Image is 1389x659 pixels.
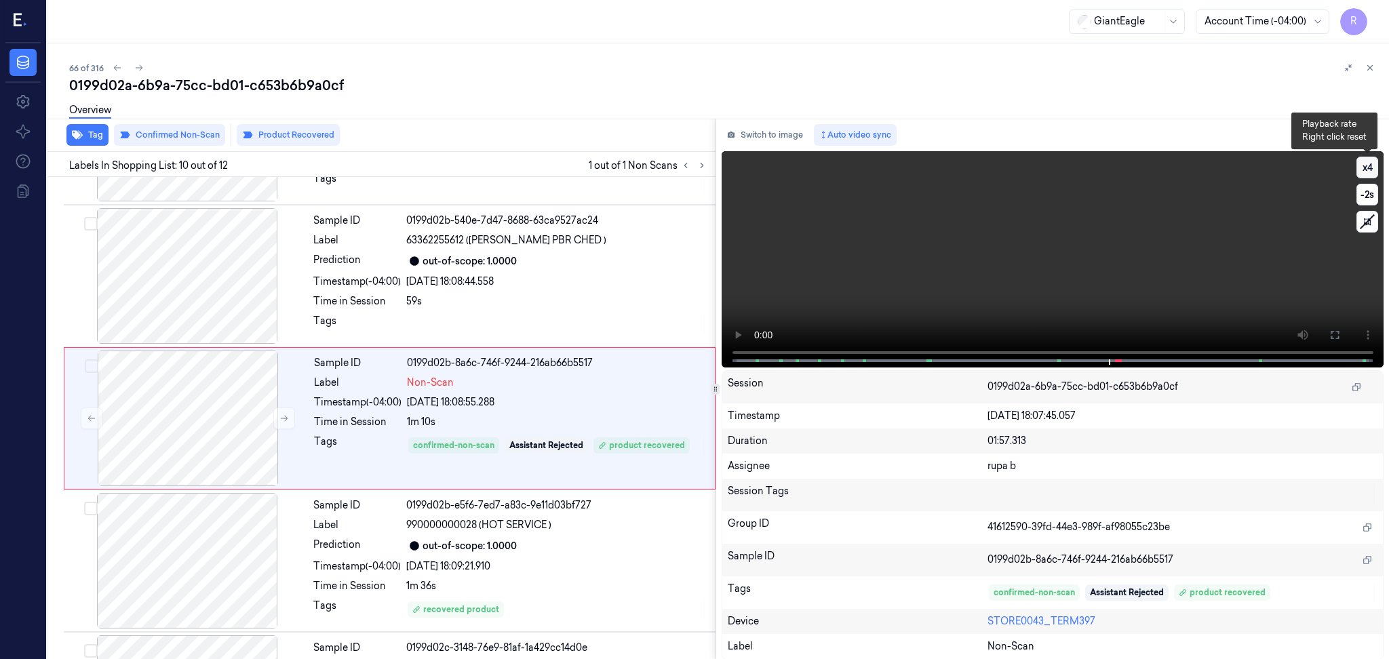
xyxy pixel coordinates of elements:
[728,434,987,448] div: Duration
[1356,157,1378,178] button: x4
[406,214,707,228] div: 0199d02b-540e-7d47-8688-63ca9527ac24
[314,435,402,456] div: Tags
[313,599,401,620] div: Tags
[407,356,707,370] div: 0199d02b-8a6c-746f-9244-216ab66b5517
[728,639,987,654] div: Label
[84,217,98,231] button: Select row
[987,434,1377,448] div: 01:57.313
[313,579,401,593] div: Time in Session
[423,539,517,553] div: out-of-scope: 1.0000
[406,233,606,247] span: 63362255612 ([PERSON_NAME] PBR CHED )
[314,415,402,429] div: Time in Session
[987,459,1377,473] div: rupa b
[69,62,104,74] span: 66 of 316
[406,275,707,289] div: [DATE] 18:08:44.558
[728,614,987,628] div: Device
[313,559,401,574] div: Timestamp (-04:00)
[406,498,707,513] div: 0199d02b-e5f6-7ed7-a83c-9e11d03bf727
[728,549,987,571] div: Sample ID
[313,275,401,289] div: Timestamp (-04:00)
[313,172,401,193] div: Tags
[313,518,401,532] div: Label
[728,376,987,398] div: Session
[987,409,1377,423] div: [DATE] 18:07:45.057
[406,559,707,574] div: [DATE] 18:09:21.910
[407,395,707,410] div: [DATE] 18:08:55.288
[313,314,401,336] div: Tags
[114,124,225,146] button: Confirmed Non-Scan
[314,376,402,390] div: Label
[987,520,1170,534] span: 41612590-39fd-44e3-989f-af98055c23be
[84,502,98,515] button: Select row
[406,641,707,655] div: 0199d02c-3148-76e9-81af-1a429cc14d0e
[728,409,987,423] div: Timestamp
[313,538,401,554] div: Prediction
[313,498,401,513] div: Sample ID
[314,356,402,370] div: Sample ID
[85,359,98,373] button: Select row
[728,459,987,473] div: Assignee
[413,439,494,452] div: confirmed-non-scan
[987,639,1034,654] span: Non-Scan
[728,517,987,538] div: Group ID
[987,614,1377,628] div: STORE0043_TERM397
[722,124,808,146] button: Switch to image
[728,582,987,603] div: Tags
[406,518,551,532] span: 990000000028 (HOT SERVICE )
[313,253,401,269] div: Prediction
[1340,8,1367,35] button: R
[406,579,707,593] div: 1m 36s
[69,103,111,119] a: Overview
[313,233,401,247] div: Label
[313,214,401,228] div: Sample ID
[313,641,401,655] div: Sample ID
[1090,586,1164,599] div: Assistant Rejected
[987,380,1178,394] span: 0199d02a-6b9a-75cc-bd01-c653b6b9a0cf
[1179,586,1266,599] div: product recovered
[66,124,109,146] button: Tag
[589,157,710,174] span: 1 out of 1 Non Scans
[314,395,402,410] div: Timestamp (-04:00)
[423,254,517,268] div: out-of-scope: 1.0000
[69,76,1378,95] div: 0199d02a-6b9a-75cc-bd01-c653b6b9a0cf
[407,376,454,390] span: Non-Scan
[407,415,707,429] div: 1m 10s
[69,159,228,173] span: Labels In Shopping List: 10 out of 12
[412,603,499,616] div: recovered product
[509,439,583,452] div: Assistant Rejected
[814,124,897,146] button: Auto video sync
[598,439,685,452] div: product recovered
[313,294,401,308] div: Time in Session
[84,644,98,658] button: Select row
[994,586,1075,599] div: confirmed-non-scan
[728,484,987,506] div: Session Tags
[1356,184,1378,205] button: -2s
[237,124,340,146] button: Product Recovered
[406,294,707,308] div: 59s
[987,553,1173,567] span: 0199d02b-8a6c-746f-9244-216ab66b5517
